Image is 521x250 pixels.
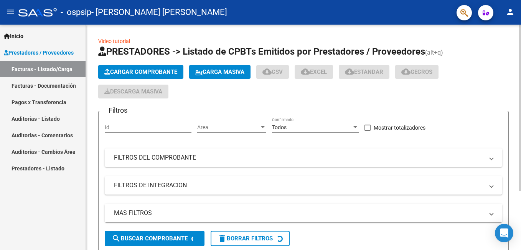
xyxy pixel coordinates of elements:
[112,234,121,243] mat-icon: search
[4,48,74,57] span: Prestadores / Proveedores
[197,124,259,131] span: Area
[211,231,290,246] button: Borrar Filtros
[98,85,168,98] button: Descarga Masiva
[98,38,130,44] a: Video tutorial
[295,65,333,79] button: EXCEL
[401,67,411,76] mat-icon: cloud_download
[61,4,91,21] span: - ospsip
[114,153,484,162] mat-panel-title: FILTROS DEL COMPROBANTE
[91,4,227,21] span: - [PERSON_NAME] [PERSON_NAME]
[112,235,188,242] span: Buscar Comprobante
[114,181,484,190] mat-panel-title: FILTROS DE INTEGRACION
[256,65,289,79] button: CSV
[104,68,177,75] span: Cargar Comprobante
[401,68,432,75] span: Gecros
[218,235,273,242] span: Borrar Filtros
[506,7,515,17] mat-icon: person
[495,224,513,242] div: Open Intercom Messenger
[98,85,168,98] app-download-masive: Descarga masiva de comprobantes (adjuntos)
[345,67,354,76] mat-icon: cloud_download
[195,68,244,75] span: Carga Masiva
[98,65,183,79] button: Cargar Comprobante
[374,123,425,132] span: Mostrar totalizadores
[425,49,443,56] span: (alt+q)
[272,124,287,130] span: Todos
[105,148,502,167] mat-expansion-panel-header: FILTROS DEL COMPROBANTE
[339,65,389,79] button: Estandar
[189,65,251,79] button: Carga Masiva
[262,68,283,75] span: CSV
[104,88,162,95] span: Descarga Masiva
[105,176,502,195] mat-expansion-panel-header: FILTROS DE INTEGRACION
[301,68,327,75] span: EXCEL
[345,68,383,75] span: Estandar
[6,7,15,17] mat-icon: menu
[105,204,502,222] mat-expansion-panel-header: MAS FILTROS
[218,234,227,243] mat-icon: delete
[98,46,425,57] span: PRESTADORES -> Listado de CPBTs Emitidos por Prestadores / Proveedores
[301,67,310,76] mat-icon: cloud_download
[4,32,23,40] span: Inicio
[395,65,439,79] button: Gecros
[105,105,131,116] h3: Filtros
[114,209,484,217] mat-panel-title: MAS FILTROS
[262,67,272,76] mat-icon: cloud_download
[105,231,204,246] button: Buscar Comprobante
